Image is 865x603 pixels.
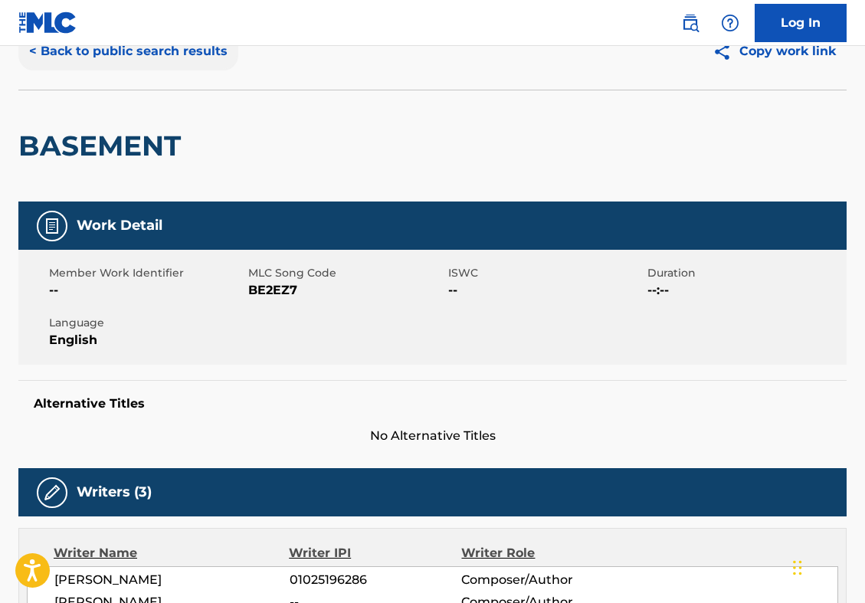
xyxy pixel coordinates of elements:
span: ISWC [448,265,644,281]
div: Writer Name [54,544,289,562]
span: Member Work Identifier [49,265,244,281]
h5: Work Detail [77,217,162,234]
a: Log In [755,4,847,42]
div: Help [715,8,745,38]
div: Writer IPI [289,544,461,562]
span: MLC Song Code [248,265,444,281]
iframe: Chat Widget [788,529,865,603]
a: Public Search [675,8,706,38]
h2: BASEMENT [18,129,188,163]
span: [PERSON_NAME] [54,571,290,589]
button: Copy work link [702,32,847,70]
span: Duration [647,265,843,281]
div: Drag [793,545,802,591]
span: Language [49,315,244,331]
img: MLC Logo [18,11,77,34]
div: Writer Role [461,544,618,562]
span: 01025196286 [290,571,462,589]
img: Work Detail [43,217,61,235]
img: Copy work link [713,42,739,61]
span: English [49,331,244,349]
img: search [681,14,700,32]
img: help [721,14,739,32]
span: -- [49,281,244,300]
button: < Back to public search results [18,32,238,70]
img: Writers [43,483,61,502]
span: --:-- [647,281,843,300]
h5: Writers (3) [77,483,152,501]
h5: Alternative Titles [34,396,831,411]
span: No Alternative Titles [18,427,847,445]
span: BE2EZ7 [248,281,444,300]
span: -- [448,281,644,300]
span: Composer/Author [461,571,618,589]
